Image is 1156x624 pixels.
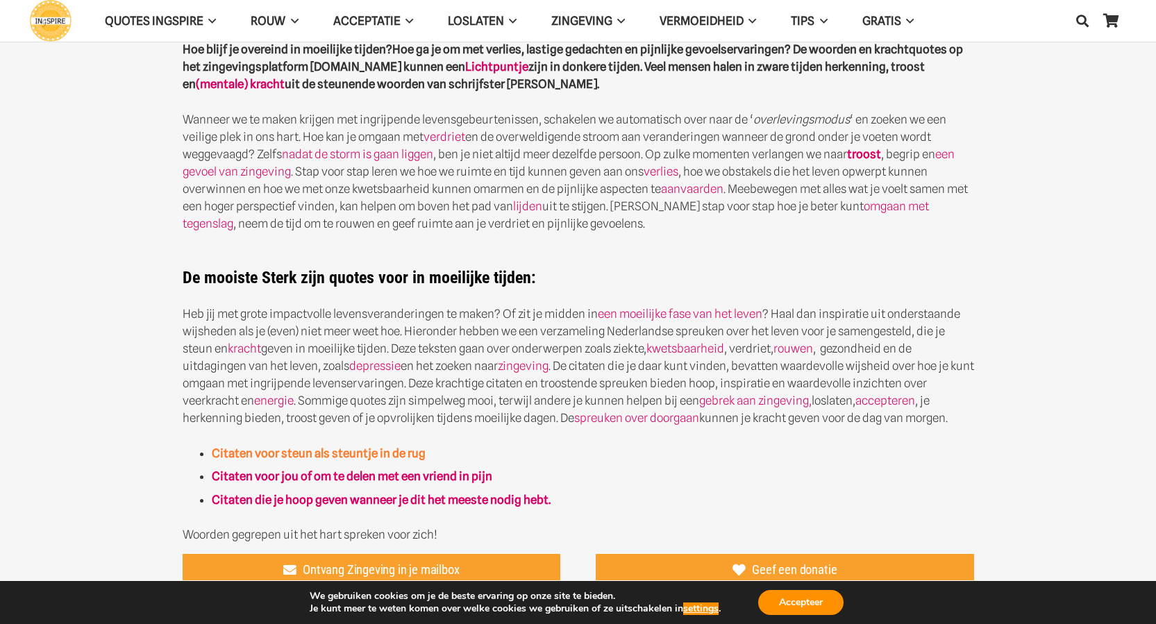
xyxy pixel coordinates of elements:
a: troost [847,147,881,161]
span: ROUW [251,14,285,28]
a: QUOTES INGSPIREQUOTES INGSPIRE Menu [87,3,233,39]
p: Je kunt meer te weten komen over welke cookies we gebruiken of ze uitschakelen in . [310,602,721,615]
a: ROUWROUW Menu [233,3,315,39]
span: Acceptatie Menu [401,3,413,38]
strong: Hoe blijf je overeind in moeilijke tijden? [183,42,392,56]
a: Zoeken [1069,3,1096,38]
span: TIPS Menu [814,3,827,38]
a: VERMOEIDHEIDVERMOEIDHEID Menu [642,3,773,39]
span: VERMOEIDHEID Menu [744,3,756,38]
a: rouwen [773,341,813,355]
span: ROUW Menu [285,3,298,38]
a: Citaten voor steun als steuntje in de rug [212,446,426,460]
a: kracht [228,341,261,355]
span: Zingeving [551,14,612,28]
a: TIPSTIPS Menu [773,3,844,39]
a: Ontvang Zingeving in je mailbox [183,554,561,587]
a: nadat de storm is gaan liggen [282,147,433,161]
a: (mentale) kracht [196,77,285,91]
a: verlies [644,165,678,178]
a: ZingevingZingeving Menu [534,3,642,39]
a: depressie [349,359,401,373]
p: Woorden gegrepen uit het hart spreken voor zich! [183,526,974,543]
span: TIPS [791,14,814,28]
span: QUOTES INGSPIRE [105,14,203,28]
a: verdriet [424,130,465,144]
a: kwetsbaarheid [646,341,724,355]
p: Wanneer we te maken krijgen met ingrijpende levensgebeurtenissen, schakelen we automatisch over n... [183,111,974,233]
a: lijden [513,199,542,213]
strong: Hoe ga je om met verlies, lastige gedachten en pijnlijke gevoelservaringen? De woorden en krachtq... [183,42,963,91]
span: VERMOEIDHEID [660,14,744,28]
span: Ontvang Zingeving in je mailbox [303,562,459,577]
a: LoslatenLoslaten Menu [430,3,534,39]
a: aanvaarden [661,182,723,196]
a: zingeving [498,359,548,373]
a: Citaten voor jou of om te delen met een vriend in pijn [212,469,492,483]
button: Accepteer [758,590,844,615]
span: Zingeving Menu [612,3,625,38]
button: settings [683,602,719,615]
a: spreuken over doorgaan [574,411,699,425]
a: Geef een donatie [596,554,974,587]
a: een moeilijke fase van het leven [598,307,762,321]
span: GRATIS [862,14,901,28]
a: omgaan met tegenslag [183,199,929,230]
a: Lichtpuntje [465,60,528,74]
span: Loslaten Menu [504,3,517,38]
a: GRATISGRATIS Menu [845,3,931,39]
span: GRATIS Menu [901,3,914,38]
a: accepteren [855,394,915,407]
span: Geef een donatie [752,562,837,577]
p: Heb jij met grote impactvolle levensveranderingen te maken? Of zit je midden in ? Haal dan inspir... [183,305,974,427]
span: QUOTES INGSPIRE Menu [203,3,216,38]
strong: De mooiste Sterk zijn quotes voor in moeilijke tijden: [183,268,536,287]
p: We gebruiken cookies om je de beste ervaring op onze site te bieden. [310,590,721,602]
em: overlevingsmodus [753,112,850,126]
a: gebrek aan zingeving, [699,394,812,407]
a: energie [254,394,294,407]
a: Citaten die je hoop geven wanneer je dit het meeste nodig hebt. [212,493,551,507]
span: Acceptatie [333,14,401,28]
span: Loslaten [448,14,504,28]
a: een gevoel van zingeving [183,147,955,178]
a: AcceptatieAcceptatie Menu [316,3,430,39]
